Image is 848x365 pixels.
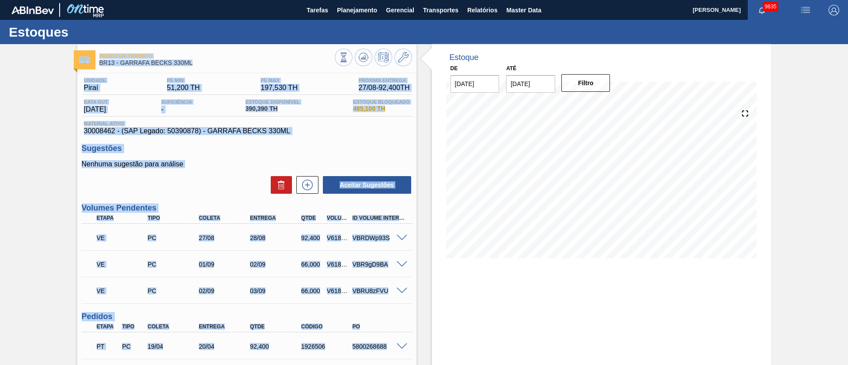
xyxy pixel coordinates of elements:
[800,5,811,15] img: userActions
[97,287,150,294] p: VE
[299,324,356,330] div: Código
[450,53,479,62] div: Estoque
[386,5,414,15] span: Gerencial
[325,215,351,221] div: Volume Portal
[350,324,408,330] div: PO
[350,287,408,294] div: VBRU8zFVU
[318,175,412,195] div: Aceitar Sugestões
[120,324,146,330] div: Tipo
[9,27,166,37] h1: Estoques
[159,99,194,113] div: -
[450,75,500,93] input: dd/mm/yyyy
[145,234,203,241] div: Pedido de Compra
[323,176,411,194] button: Aceitar Sugestões
[394,49,412,66] button: Ir ao Master Data / Geral
[763,2,778,11] span: 9835
[95,281,152,301] div: Volume Enviado para Transporte
[307,5,328,15] span: Tarefas
[248,287,305,294] div: 03/09/2025
[561,74,610,92] button: Filtro
[82,312,412,321] h3: Pedidos
[11,6,54,14] img: TNhmsLtSVTkK8tSr43FrP2fwEKptu5GPRR3wAAAABJRU5ErkJggg==
[353,99,409,105] span: Estoque Bloqueado
[95,228,152,248] div: Volume Enviado para Transporte
[145,324,203,330] div: Coleta
[246,105,300,112] span: 390,390 TH
[337,5,377,15] span: Planejamento
[95,337,121,356] div: Pedido em Trânsito
[423,5,458,15] span: Transportes
[197,343,254,350] div: 20/04/2025
[299,261,326,268] div: 66,000
[97,234,150,241] p: VE
[145,215,203,221] div: Tipo
[359,84,410,92] span: 27/08 - 92,400 TH
[261,84,297,92] span: 197,530 TH
[84,84,106,92] span: Piraí
[266,176,292,194] div: Excluir Sugestões
[84,127,410,135] span: 30008462 - (SAP Legado: 50390878) - GARRAFA BECKS 330ML
[82,144,412,153] h3: Sugestões
[197,324,254,330] div: Entrega
[325,261,351,268] div: V618784
[248,324,305,330] div: Qtde
[506,5,541,15] span: Master Data
[145,287,203,294] div: Pedido de Compra
[829,5,839,15] img: Logout
[197,287,254,294] div: 02/09/2025
[161,99,192,105] span: Suficiência
[467,5,497,15] span: Relatórios
[145,261,203,268] div: Pedido de Compra
[167,84,200,92] span: 51,200 TH
[95,255,152,274] div: Volume Enviado para Transporte
[299,234,326,241] div: 92,400
[95,215,152,221] div: Etapa
[248,215,305,221] div: Entrega
[167,78,200,83] span: PE MIN
[145,343,203,350] div: 19/04/2025
[246,99,300,105] span: Estoque Disponível
[325,234,351,241] div: V618781
[84,105,108,113] span: [DATE]
[375,49,392,66] button: Programar Estoque
[120,343,146,350] div: Pedido de Compra
[248,234,305,241] div: 28/08/2025
[97,343,119,350] p: PT
[99,53,335,59] span: Pedido em Trânsito
[506,65,516,71] label: Até
[350,215,408,221] div: Id Volume Interno
[197,234,254,241] div: 27/08/2025
[84,99,108,105] span: Data out
[84,121,410,126] span: Material ativo
[248,343,305,350] div: 92,400
[359,78,410,83] span: Próxima Entrega
[350,261,408,268] div: VBR9gD9BA
[506,75,555,93] input: dd/mm/yyyy
[95,324,121,330] div: Etapa
[748,4,776,16] button: Notificações
[350,234,408,241] div: VBRDWp93S
[79,56,90,63] img: Ícone
[99,60,335,66] span: BR13 - GARRAFA BECKS 330ML
[84,78,106,83] span: Unidade
[325,287,351,294] div: V618785
[261,78,297,83] span: PE MAX
[299,343,356,350] div: 1926506
[353,105,409,112] span: 485,100 TH
[450,65,458,71] label: De
[292,176,318,194] div: Nova sugestão
[355,49,372,66] button: Atualizar Gráfico
[82,160,412,168] p: Nenhuma sugestão para análise
[248,261,305,268] div: 02/09/2025
[299,215,326,221] div: Qtde
[97,261,150,268] p: VE
[335,49,352,66] button: Visão Geral dos Estoques
[350,343,408,350] div: 5800268688
[299,287,326,294] div: 66,000
[82,203,412,213] h3: Volumes Pendentes
[197,261,254,268] div: 01/09/2025
[197,215,254,221] div: Coleta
